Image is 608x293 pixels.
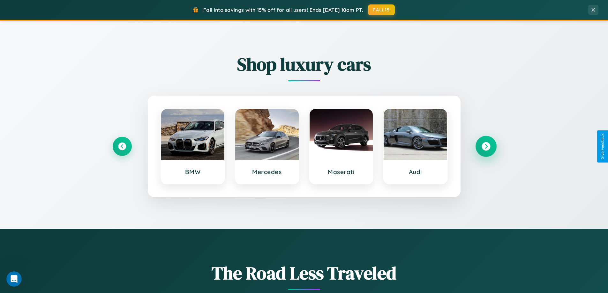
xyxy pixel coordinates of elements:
[168,168,218,176] h3: BMW
[390,168,441,176] h3: Audi
[242,168,292,176] h3: Mercedes
[368,4,395,15] button: FALL15
[600,134,605,159] div: Give Feedback
[316,168,367,176] h3: Maserati
[6,271,22,287] iframe: Intercom live chat
[113,261,496,285] h1: The Road Less Traveled
[113,52,496,77] h2: Shop luxury cars
[203,7,363,13] span: Fall into savings with 15% off for all users! Ends [DATE] 10am PT.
